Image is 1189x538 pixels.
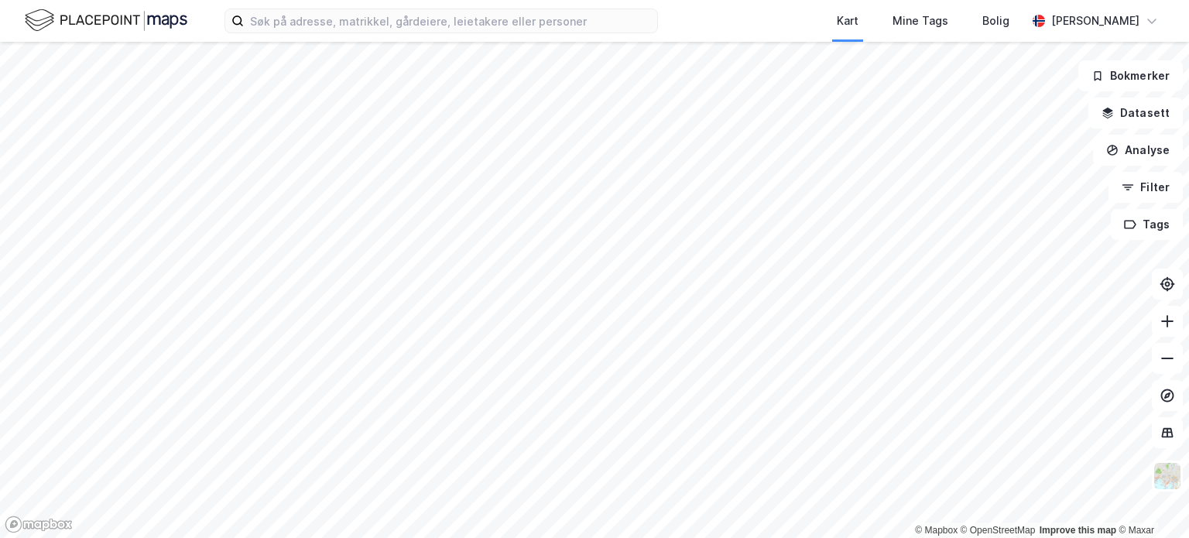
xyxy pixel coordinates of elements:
input: Søk på adresse, matrikkel, gårdeiere, leietakere eller personer [244,9,657,33]
img: Z [1153,461,1182,491]
button: Filter [1108,172,1183,203]
button: Analyse [1093,135,1183,166]
div: Kart [837,12,858,30]
div: Mine Tags [893,12,948,30]
a: Improve this map [1040,525,1116,536]
button: Tags [1111,209,1183,240]
iframe: Chat Widget [1112,464,1189,538]
a: Mapbox [915,525,958,536]
a: OpenStreetMap [961,525,1036,536]
a: Mapbox homepage [5,516,73,533]
button: Datasett [1088,98,1183,129]
img: logo.f888ab2527a4732fd821a326f86c7f29.svg [25,7,187,34]
div: [PERSON_NAME] [1051,12,1139,30]
div: Kontrollprogram for chat [1112,464,1189,538]
div: Bolig [982,12,1009,30]
button: Bokmerker [1078,60,1183,91]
